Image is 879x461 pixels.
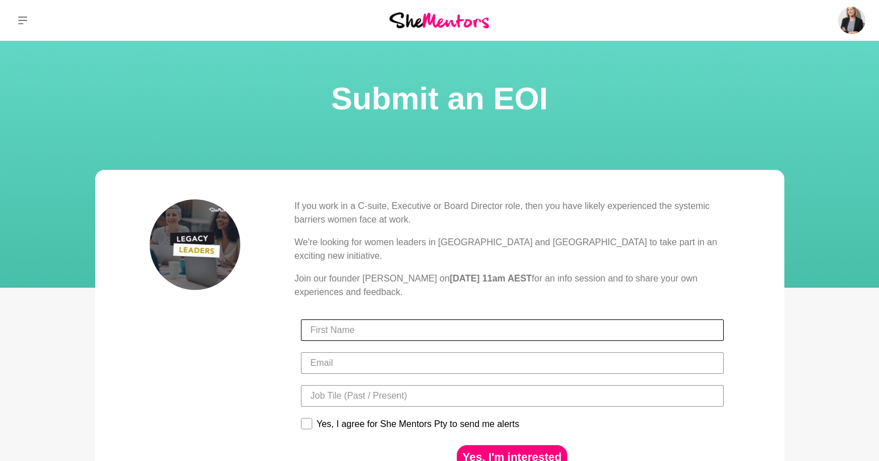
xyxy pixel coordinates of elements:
[317,419,520,429] div: Yes, I agree for She Mentors Pty to send me alerts
[295,236,730,263] p: We're looking for women leaders in [GEOGRAPHIC_DATA] and [GEOGRAPHIC_DATA] to take part in an exc...
[449,274,532,283] strong: [DATE] 11am AEST
[301,385,724,407] input: Job Tile (Past / Present)
[838,7,865,34] img: Jodie Coomer
[14,77,865,120] h1: Submit an EOI
[295,199,730,227] p: If you work in a C-suite, Executive or Board Director role, then you have likely experienced the ...
[301,352,724,374] input: Email
[301,319,724,341] input: First Name
[389,12,489,28] img: She Mentors Logo
[295,272,730,299] p: Join our founder [PERSON_NAME] on for an info session and to share your own experiences and feedb...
